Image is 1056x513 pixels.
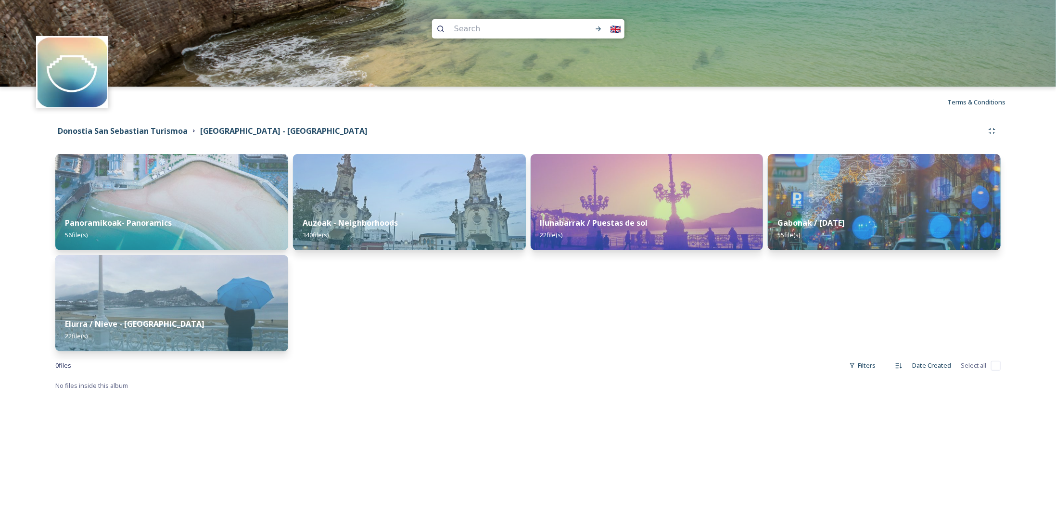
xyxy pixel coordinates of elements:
img: gabonaknavidad_44963969035_o.jpg [768,154,1001,250]
span: 0 file s [55,361,71,370]
span: 340 file(s) [303,231,329,239]
strong: [GEOGRAPHIC_DATA] - [GEOGRAPHIC_DATA] [200,126,368,136]
img: images.jpeg [38,38,107,107]
img: atardecer---barandilla-de-la-concha_31868792993_o.jpg [531,154,763,250]
div: Date Created [907,356,956,375]
div: Filters [844,356,880,375]
strong: Donostia San Sebastian Turismoa [58,126,188,136]
span: Select all [961,361,986,370]
img: elurra-28-02-18-2_40507294572_o.jpg [55,255,288,351]
strong: Elurra / Nieve - [GEOGRAPHIC_DATA] [65,319,204,329]
span: No files inside this album [55,381,128,390]
strong: Ilunabarrak / Puestas de sol [540,218,648,228]
img: puerta-brandemburgo_38280459951_o.jpg [293,154,526,250]
strong: Auzoak - Neighborhoods [303,218,398,228]
span: Terms & Conditions [947,98,1005,106]
a: Terms & Conditions [947,96,1020,108]
span: 56 file(s) [65,231,88,239]
strong: Panoramikoak- Panoramics [65,218,172,228]
input: Search [449,18,573,39]
strong: Gabonak / [DATE] [777,218,845,228]
span: 22 file(s) [540,231,563,239]
span: 55 file(s) [777,231,800,239]
div: 🇬🇧 [607,20,624,38]
img: Concha%2520-%2520Plano%2520cenital%25201%2520-%2520Paul%2520Michael.jpg [55,154,288,250]
span: 22 file(s) [65,332,88,340]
